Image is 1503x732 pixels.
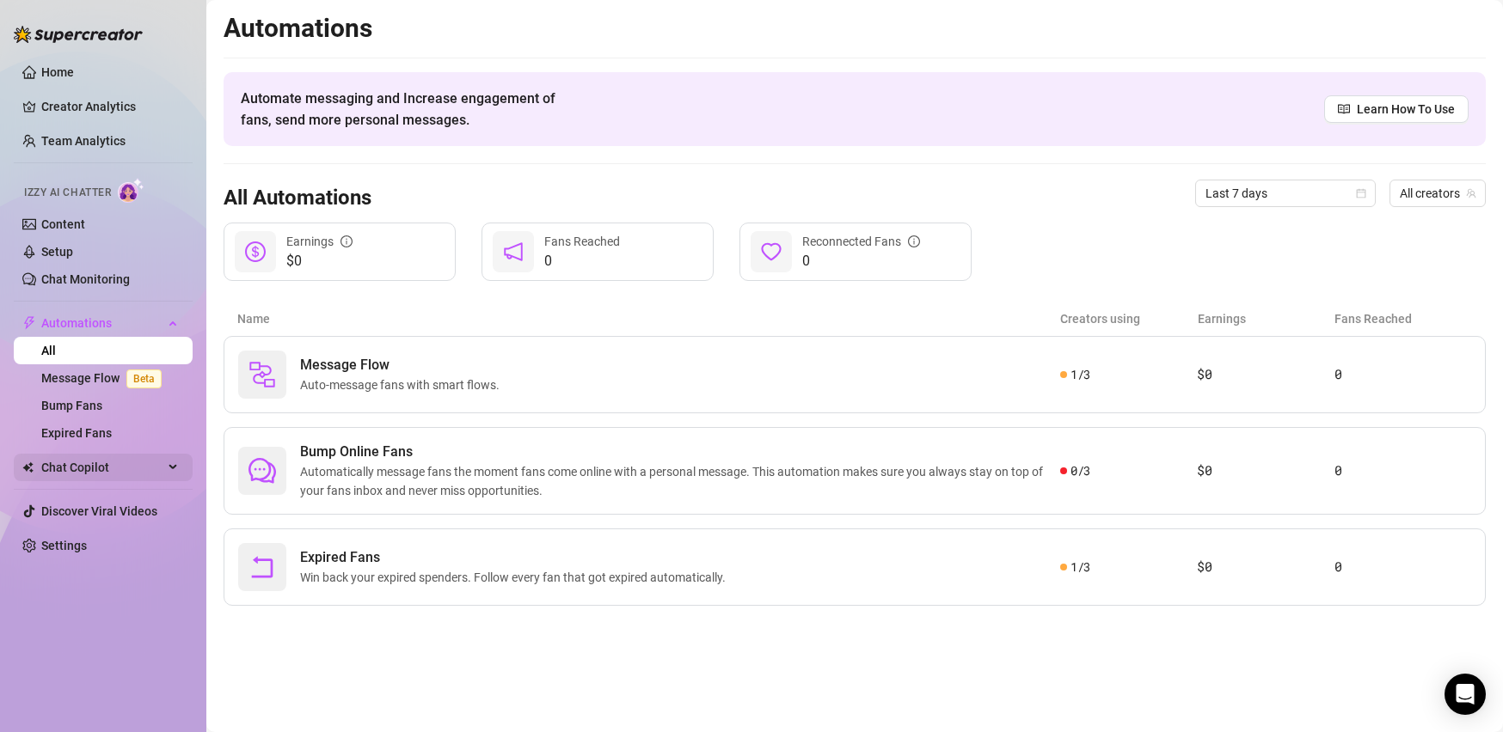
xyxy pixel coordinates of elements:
span: $0 [286,251,353,271]
span: read [1338,103,1350,115]
span: notification [503,241,524,262]
a: Expired Fans [41,426,112,440]
div: Open Intercom Messenger [1445,674,1486,715]
article: 0 [1334,461,1471,481]
article: 0 [1334,364,1471,385]
span: Automatically message fans the moment fans come online with a personal message. This automation m... [300,462,1060,500]
article: $0 [1197,364,1334,385]
span: rollback [248,553,276,581]
img: Chat Copilot [22,461,34,473]
span: Win back your expired spenders. Follow every fan that got expired automatically. [300,568,733,587]
a: Settings [41,539,87,552]
a: Chat Monitoring [41,272,130,286]
span: Automate messaging and Increase engagement of fans, send more personal messages. [241,88,572,131]
span: All creators [1400,180,1475,206]
span: Message Flow [300,355,506,375]
a: Creator Analytics [41,93,179,120]
div: Earnings [286,232,353,251]
span: Beta [126,369,162,388]
article: Fans Reached [1334,309,1472,328]
h2: Automations [224,12,1486,45]
img: logo-BBDzfeDw.svg [14,26,143,43]
article: $0 [1197,461,1334,481]
a: Learn How To Use [1324,95,1469,123]
span: Fans Reached [544,235,620,248]
article: Earnings [1198,309,1335,328]
a: Message FlowBeta [41,371,169,385]
article: Name [237,309,1060,328]
span: Auto-message fans with smart flows. [300,375,506,394]
a: All [41,344,56,357]
span: 1 / 3 [1071,365,1090,384]
img: AI Chatter [118,178,144,203]
span: Expired Fans [300,547,733,568]
article: 0 [1334,557,1471,577]
span: 0 [802,251,920,271]
div: Reconnected Fans [802,232,920,251]
span: team [1466,188,1476,198]
span: Bump Online Fans [300,442,1060,462]
span: info-circle [908,235,920,247]
a: Bump Fans [41,399,102,412]
span: Chat Copilot [41,454,163,481]
a: Home [41,65,74,79]
a: Discover Viral Videos [41,504,157,518]
span: calendar [1356,188,1366,198]
article: Creators using [1060,309,1198,328]
a: Content [41,217,85,231]
span: 0 [544,251,620,271]
img: svg%3e [248,361,276,388]
span: Learn How To Use [1357,100,1455,119]
span: thunderbolt [22,316,36,330]
h3: All Automations [224,185,371,212]
span: 0 / 3 [1071,461,1090,480]
span: Automations [41,309,163,337]
a: Setup [41,245,73,259]
span: comment [248,457,276,485]
a: Team Analytics [41,134,126,148]
span: heart [761,241,782,262]
span: Izzy AI Chatter [24,185,111,201]
span: 1 / 3 [1071,558,1090,576]
span: dollar [245,241,266,262]
article: $0 [1197,557,1334,577]
span: Last 7 days [1205,180,1365,206]
span: info-circle [340,235,353,247]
